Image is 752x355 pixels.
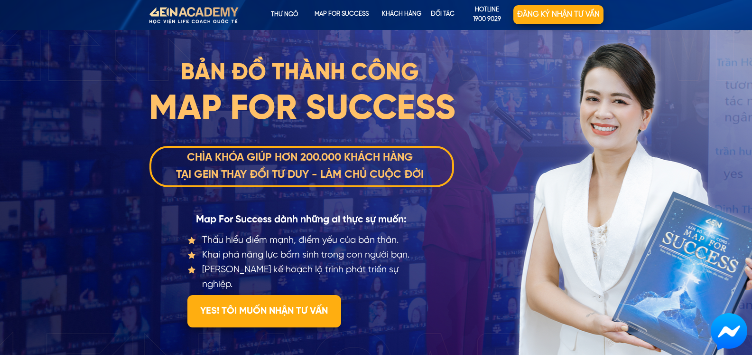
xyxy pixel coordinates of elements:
[187,233,421,248] li: Thấu hiểu điểm mạnh, điểm yếu của bản thân.
[513,5,603,24] p: Đăng ký nhận tư vấn
[461,5,514,24] a: hotline1900 9029
[255,5,313,24] p: Thư ngỏ
[379,5,425,24] p: KHÁCH HÀNG
[181,61,419,85] span: BẢN ĐỒ THÀNH CÔNG
[421,5,464,24] p: Đối tác
[187,295,341,327] p: YES! TÔI MUỐN NHẬN TƯ VẤN
[461,5,514,25] p: hotline 1900 9029
[314,5,370,24] p: map for success
[187,262,421,292] li: [PERSON_NAME] kế hoạch lộ trình phát triển sự nghiệp.
[149,91,455,127] span: MAP FOR SUCCESS
[177,212,425,228] h3: Map For Success dành những ai thực sự muốn:
[146,149,454,184] h3: CHÌA KHÓA GIÚP HƠN 200.000 KHÁCH HÀNG TẠI GEIN THAY ĐỔI TƯ DUY - LÀM CHỦ CUỘC ĐỜI
[187,248,421,262] li: Khai phá năng lực bẩm sinh trong con người bạn.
